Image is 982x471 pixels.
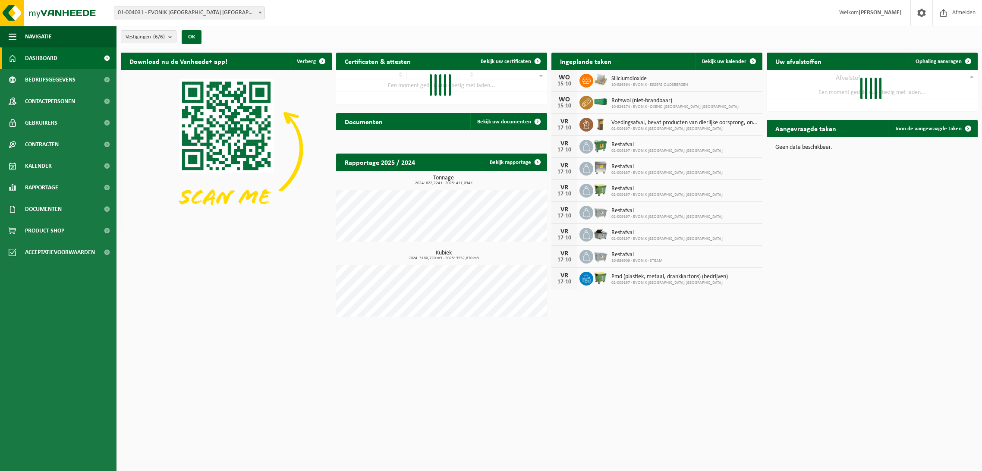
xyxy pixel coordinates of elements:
[481,59,531,64] span: Bekijk uw certificaten
[695,53,762,70] a: Bekijk uw kalender
[593,116,608,131] img: WB-0140-HPE-BN-01
[888,120,977,137] a: Toon de aangevraagde taken
[25,91,75,112] span: Contactpersonen
[611,192,723,198] span: 02-009197 - EVONIK [GEOGRAPHIC_DATA] [GEOGRAPHIC_DATA]
[611,104,739,110] span: 10-826174 - EVONIK - OXENO [GEOGRAPHIC_DATA] [GEOGRAPHIC_DATA]
[593,270,608,285] img: WB-1100-HPE-GN-50
[290,53,331,70] button: Verberg
[340,250,547,261] h3: Kubiek
[182,30,201,44] button: OK
[611,229,723,236] span: Restafval
[593,160,608,175] img: WB-1100-GAL-GY-04
[916,59,962,64] span: Ophaling aanvragen
[556,96,573,103] div: WO
[153,34,165,40] count: (6/6)
[611,148,723,154] span: 02-009197 - EVONIK [GEOGRAPHIC_DATA] [GEOGRAPHIC_DATA]
[611,97,739,104] span: Rotswol (niet-brandbaar)
[611,75,688,82] span: Siliciumdioxide
[25,47,57,69] span: Dashboard
[297,59,316,64] span: Verberg
[767,53,830,69] h2: Uw afvalstoffen
[775,144,969,151] p: Geen data beschikbaar.
[340,175,547,185] h3: Tonnage
[593,248,608,263] img: WB-2500-GAL-GY-01
[556,279,573,285] div: 17-10
[611,170,723,176] span: 02-009197 - EVONIK [GEOGRAPHIC_DATA] [GEOGRAPHIC_DATA]
[25,134,59,155] span: Contracten
[25,198,62,220] span: Documenten
[611,163,723,170] span: Restafval
[25,112,57,134] span: Gebruikers
[556,147,573,153] div: 17-10
[556,228,573,235] div: VR
[767,120,845,137] h2: Aangevraagde taken
[121,70,332,228] img: Download de VHEPlus App
[25,177,58,198] span: Rapportage
[25,242,95,263] span: Acceptatievoorwaarden
[114,7,264,19] span: 01-004031 - EVONIK ANTWERPEN NV - ANTWERPEN
[611,119,758,126] span: Voedingsafval, bevat producten van dierlijke oorsprong, onverpakt, categorie 3
[611,141,723,148] span: Restafval
[593,138,608,153] img: WB-0660-HPE-GN-01
[474,53,546,70] a: Bekijk uw certificaten
[556,81,573,87] div: 15-10
[470,113,546,130] a: Bekijk uw documenten
[556,118,573,125] div: VR
[25,220,64,242] span: Product Shop
[593,226,608,241] img: WB-5000-GAL-GY-01
[611,251,663,258] span: Restafval
[859,9,902,16] strong: [PERSON_NAME]
[340,181,547,185] span: 2024: 622,224 t - 2025: 411,034 t
[477,119,531,125] span: Bekijk uw documenten
[556,206,573,213] div: VR
[336,53,419,69] h2: Certificaten & attesten
[556,140,573,147] div: VR
[556,74,573,81] div: WO
[593,182,608,197] img: WB-1100-HPE-GN-50
[611,82,688,88] span: 10-986364 - EVONIK - ESSERS OUDSBERGEN
[611,214,723,220] span: 02-009197 - EVONIK [GEOGRAPHIC_DATA] [GEOGRAPHIC_DATA]
[556,191,573,197] div: 17-10
[611,273,728,280] span: Pmd (plastiek, metaal, drankkartons) (bedrijven)
[556,213,573,219] div: 17-10
[121,30,176,43] button: Vestigingen(6/6)
[556,235,573,241] div: 17-10
[556,169,573,175] div: 17-10
[25,26,52,47] span: Navigatie
[909,53,977,70] a: Ophaling aanvragen
[114,6,265,19] span: 01-004031 - EVONIK ANTWERPEN NV - ANTWERPEN
[556,184,573,191] div: VR
[126,31,165,44] span: Vestigingen
[895,126,962,132] span: Toon de aangevraagde taken
[556,250,573,257] div: VR
[593,72,608,87] img: LP-PA-00000-WDN-11
[556,257,573,263] div: 17-10
[340,256,547,261] span: 2024: 3180,720 m3 - 2025: 3552,870 m3
[593,204,608,219] img: WB-2500-GAL-GY-01
[483,154,546,171] a: Bekijk rapportage
[611,185,723,192] span: Restafval
[593,98,608,106] img: HK-XA-40-GN-00
[336,113,391,130] h2: Documenten
[702,59,746,64] span: Bekijk uw kalender
[556,272,573,279] div: VR
[556,103,573,109] div: 15-10
[611,207,723,214] span: Restafval
[25,69,76,91] span: Bedrijfsgegevens
[121,53,236,69] h2: Download nu de Vanheede+ app!
[336,154,424,170] h2: Rapportage 2025 / 2024
[556,125,573,131] div: 17-10
[556,162,573,169] div: VR
[551,53,620,69] h2: Ingeplande taken
[611,236,723,242] span: 02-009197 - EVONIK [GEOGRAPHIC_DATA] [GEOGRAPHIC_DATA]
[611,280,728,286] span: 02-009197 - EVONIK [GEOGRAPHIC_DATA] [GEOGRAPHIC_DATA]
[25,155,52,177] span: Kalender
[611,258,663,264] span: 10-986906 - EVONIK - STEAM
[611,126,758,132] span: 02-009197 - EVONIK [GEOGRAPHIC_DATA] [GEOGRAPHIC_DATA]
